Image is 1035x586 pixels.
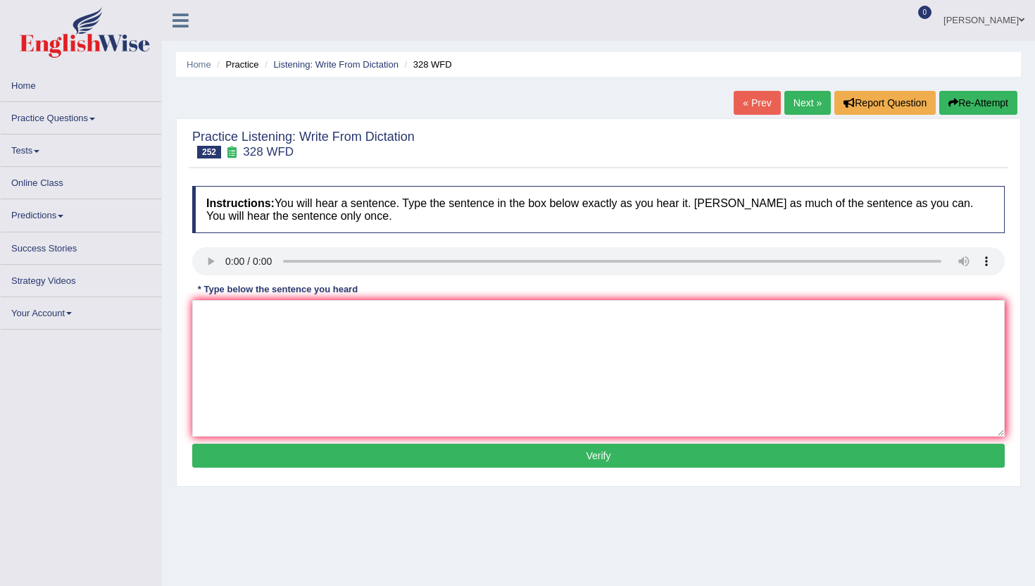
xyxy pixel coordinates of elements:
li: Practice [213,58,258,71]
div: * Type below the sentence you heard [192,282,363,296]
button: Report Question [834,91,936,115]
small: 328 WFD [243,145,294,158]
a: Home [187,59,211,70]
a: Practice Questions [1,102,161,130]
button: Verify [192,444,1005,468]
a: « Prev [734,91,780,115]
span: 252 [197,146,221,158]
a: Your Account [1,297,161,325]
a: Listening: Write From Dictation [273,59,399,70]
small: Exam occurring question [225,146,239,159]
b: Instructions: [206,197,275,209]
a: Predictions [1,199,161,227]
h2: Practice Listening: Write From Dictation [192,130,415,158]
button: Re-Attempt [939,91,1017,115]
a: Success Stories [1,232,161,260]
a: Home [1,70,161,97]
a: Tests [1,135,161,162]
h4: You will hear a sentence. Type the sentence in the box below exactly as you hear it. [PERSON_NAME... [192,186,1005,233]
a: Online Class [1,167,161,194]
a: Strategy Videos [1,265,161,292]
span: 0 [918,6,932,19]
a: Next » [784,91,831,115]
li: 328 WFD [401,58,452,71]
